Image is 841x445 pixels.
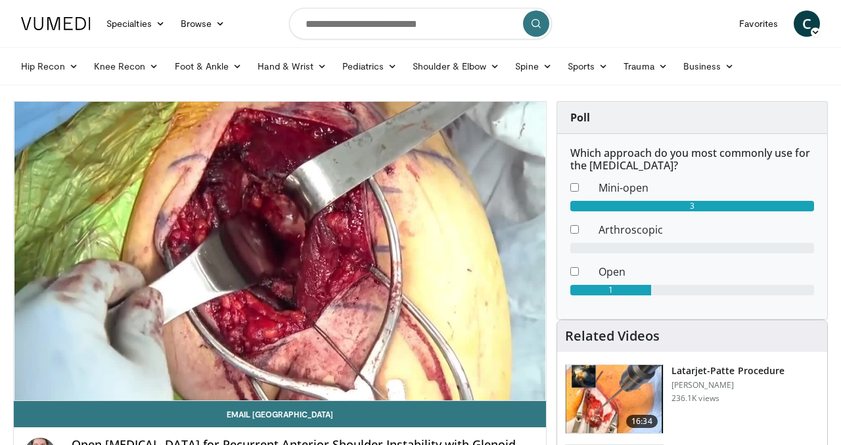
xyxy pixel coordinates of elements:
a: Specialties [99,11,173,37]
p: 236.1K views [671,393,719,404]
a: Favorites [731,11,786,37]
a: Business [675,53,742,79]
a: Foot & Ankle [167,53,250,79]
input: Search topics, interventions [289,8,552,39]
dd: Arthroscopic [589,222,824,238]
a: Pediatrics [334,53,405,79]
div: 1 [570,285,652,295]
a: Trauma [616,53,675,79]
span: 16:34 [626,415,658,428]
a: Hip Recon [13,53,86,79]
a: Spine [507,53,559,79]
h6: Which approach do you most commonly use for the [MEDICAL_DATA]? [570,147,814,172]
a: Email [GEOGRAPHIC_DATA] [14,401,546,427]
h3: Latarjet-Patte Procedure [671,364,784,377]
dd: Open [589,264,824,280]
a: Browse [173,11,233,37]
h4: Related Videos [565,328,660,344]
p: [PERSON_NAME] [671,380,784,391]
a: Hand & Wrist [250,53,334,79]
a: Sports [560,53,616,79]
a: Knee Recon [86,53,167,79]
div: 3 [570,201,814,211]
a: C [794,11,820,37]
strong: Poll [570,110,590,125]
video-js: Video Player [14,102,546,401]
a: 16:34 Latarjet-Patte Procedure [PERSON_NAME] 236.1K views [565,364,819,434]
img: 617583_3.png.150x105_q85_crop-smart_upscale.jpg [566,365,663,433]
img: VuMedi Logo [21,17,91,30]
a: Shoulder & Elbow [405,53,507,79]
dd: Mini-open [589,180,824,196]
